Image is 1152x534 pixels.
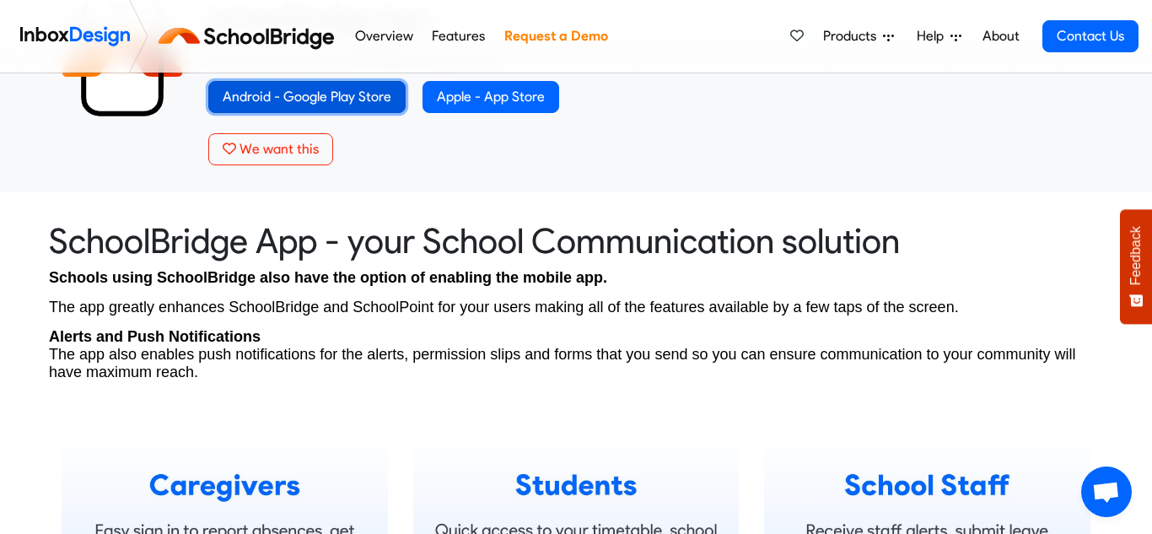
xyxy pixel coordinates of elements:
[49,299,959,316] span: The app greatly enhances SchoolBridge and SchoolPoint for your users making all of the features a...
[208,81,406,113] a: Android - Google Play Store
[917,26,950,46] span: Help
[823,26,883,46] span: Products
[499,19,612,53] a: Request a Demo
[423,81,559,113] a: Apple - App Store
[1081,467,1132,517] a: Open chat
[49,219,1103,262] heading: SchoolBridge App - your School Communication solution
[816,19,901,53] a: Products
[49,346,1076,380] span: The app also enables push notifications for the alerts, permission slips and forms that you send ...
[1042,20,1139,52] a: Contact Us
[1128,226,1144,285] span: Feedback
[49,269,607,286] span: Schools using SchoolBridge also have the option of enabling the mobile app.
[910,19,968,53] a: Help
[49,328,261,345] strong: Alerts and Push Notifications
[240,141,319,157] span: We want this
[350,19,417,53] a: Overview
[208,133,333,165] button: We want this
[428,19,490,53] a: Features
[155,16,345,57] img: schoolbridge logo
[977,19,1024,53] a: About
[1120,209,1152,324] button: Feedback - Show survey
